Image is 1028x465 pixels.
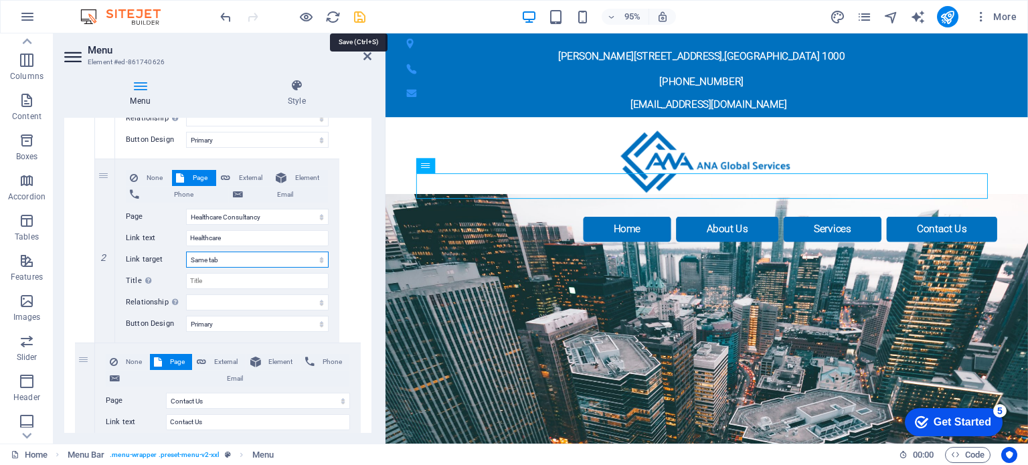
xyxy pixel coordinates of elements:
label: Link target [126,252,186,268]
button: Phone [126,187,228,203]
i: Reload page [325,9,341,25]
p: Content [12,111,41,122]
button: undo [218,9,234,25]
span: None [122,354,145,370]
i: AI Writer [910,9,926,25]
label: Button Design [126,132,186,148]
i: Pages (Ctrl+Alt+S) [857,9,872,25]
em: 2 [94,252,113,263]
button: More [969,6,1022,27]
label: Title [126,273,186,289]
input: Title [186,273,329,289]
button: text_generator [910,9,926,25]
span: Code [951,447,984,463]
label: Link text [126,230,186,246]
button: navigator [883,9,899,25]
span: Element [265,354,296,370]
p: Features [11,272,43,282]
span: External [234,170,267,186]
button: External [193,354,245,370]
span: : [922,450,924,460]
button: Page [150,354,192,370]
input: Link text... [186,230,329,246]
button: design [830,9,846,25]
button: Element [272,170,328,186]
button: Code [945,447,991,463]
span: Click to select. Double-click to edit [68,447,105,463]
button: publish [937,6,958,27]
span: 00 00 [913,447,934,463]
span: Email [247,187,325,203]
span: Phone [143,187,224,203]
span: . menu-wrapper .preset-menu-v2-xxl [110,447,220,463]
label: Link text [106,414,166,430]
button: Usercentrics [1001,447,1017,463]
p: Columns [10,71,44,82]
span: More [974,10,1017,23]
label: Page [106,393,166,409]
p: Images [13,312,41,322]
a: Click to cancel selection. Double-click to open Pages [11,447,48,463]
span: Page [166,354,188,370]
span: Phone [319,354,345,370]
button: None [106,354,149,370]
div: Get Started [39,15,97,27]
i: Navigator [883,9,899,25]
p: Slider [17,352,37,363]
h6: 95% [622,9,643,25]
i: Undo: Change menu items (Ctrl+Z) [218,9,234,25]
button: External [217,170,271,186]
button: Email [106,371,349,387]
i: Design (Ctrl+Alt+Y) [830,9,845,25]
button: Email [229,187,329,203]
label: Relationship [126,294,186,310]
i: This element is a customizable preset [225,451,231,458]
p: Accordion [8,191,46,202]
h4: Menu [64,79,222,107]
span: Page [188,170,212,186]
h4: Style [222,79,372,107]
input: Link text... [166,414,350,430]
button: Phone [301,354,349,370]
i: On resize automatically adjust zoom level to fit chosen device. [657,11,669,23]
span: None [142,170,167,186]
button: None [126,170,171,186]
span: External [210,354,241,370]
button: Page [172,170,216,186]
div: 5 [99,3,112,16]
button: pages [857,9,873,25]
label: Button Design [126,316,186,332]
button: reload [325,9,341,25]
h2: Menu [88,44,371,56]
button: 95% [602,9,649,25]
i: Publish [940,9,955,25]
h3: Element #ed-861740626 [88,56,345,68]
button: Element [246,354,301,370]
p: Boxes [16,151,38,162]
p: Header [13,392,40,403]
h6: Session time [899,447,934,463]
label: Relationship [126,110,186,126]
button: save [351,9,367,25]
span: Element [290,170,324,186]
div: Get Started 5 items remaining, 0% complete [11,7,108,35]
span: Email [124,371,345,387]
span: Click to select. Double-click to edit [252,447,274,463]
nav: breadcrumb [68,447,274,463]
p: Tables [15,231,39,242]
label: Page [126,209,186,225]
img: Editor Logo [77,9,177,25]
